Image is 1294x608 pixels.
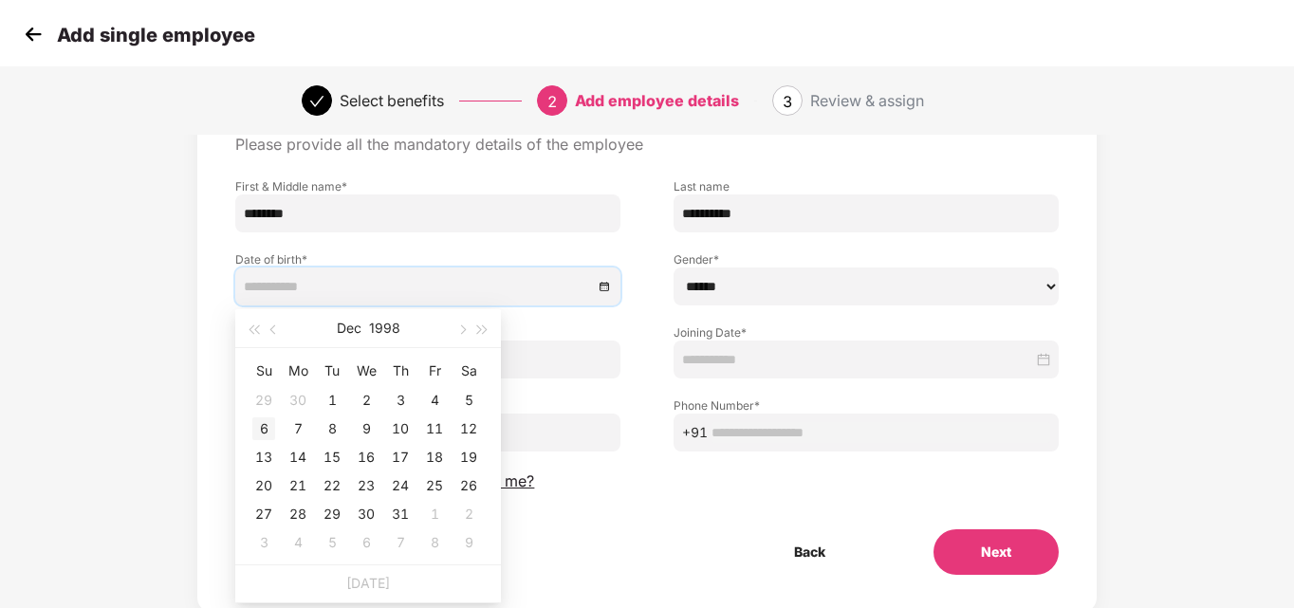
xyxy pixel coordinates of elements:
td: 1998-12-08 [315,415,349,443]
div: 6 [252,417,275,440]
button: Next [934,529,1059,575]
div: 28 [287,503,309,525]
td: 1999-01-07 [383,528,417,557]
td: 1998-12-06 [247,415,281,443]
td: 1998-12-15 [315,443,349,471]
td: 1998-12-30 [349,500,383,528]
div: 3 [252,531,275,554]
td: 1999-01-09 [452,528,486,557]
span: 2 [547,92,557,111]
td: 1999-01-01 [417,500,452,528]
td: 1998-12-12 [452,415,486,443]
div: 12 [457,417,480,440]
div: 23 [355,474,378,497]
td: 1998-12-20 [247,471,281,500]
td: 1998-12-27 [247,500,281,528]
div: 15 [321,446,343,469]
label: First & Middle name [235,178,620,194]
div: 6 [355,531,378,554]
th: We [349,356,383,386]
button: Dec [337,309,361,347]
td: 1999-01-02 [452,500,486,528]
div: 10 [389,417,412,440]
td: 1999-01-06 [349,528,383,557]
div: 9 [457,531,480,554]
div: 5 [321,531,343,554]
label: Date of birth [235,251,620,267]
td: 1998-12-19 [452,443,486,471]
td: 1998-12-04 [417,386,452,415]
td: 1998-12-07 [281,415,315,443]
td: 1998-12-16 [349,443,383,471]
div: 7 [389,531,412,554]
td: 1998-12-01 [315,386,349,415]
div: 26 [457,474,480,497]
div: 29 [321,503,343,525]
button: 1998 [369,309,400,347]
label: Gender [674,251,1059,267]
td: 1998-12-18 [417,443,452,471]
td: 1998-12-05 [452,386,486,415]
div: 3 [389,389,412,412]
td: 1998-12-14 [281,443,315,471]
p: Please provide all the mandatory details of the employee [235,135,1058,155]
a: [DATE] [346,575,390,591]
div: 1 [423,503,446,525]
div: 21 [287,474,309,497]
label: Phone Number [674,397,1059,414]
td: 1999-01-04 [281,528,315,557]
td: 1998-12-13 [247,443,281,471]
td: 1998-12-31 [383,500,417,528]
td: 1999-01-05 [315,528,349,557]
td: 1999-01-03 [247,528,281,557]
div: 2 [457,503,480,525]
th: Su [247,356,281,386]
div: 13 [252,446,275,469]
div: 27 [252,503,275,525]
td: 1998-12-26 [452,471,486,500]
div: 24 [389,474,412,497]
div: 8 [423,531,446,554]
div: 5 [457,389,480,412]
div: 11 [423,417,446,440]
div: 30 [287,389,309,412]
div: 4 [287,531,309,554]
label: Last name [674,178,1059,194]
td: 1998-12-02 [349,386,383,415]
th: Mo [281,356,315,386]
div: 18 [423,446,446,469]
td: 1998-12-23 [349,471,383,500]
td: 1998-11-30 [281,386,315,415]
span: check [309,94,324,109]
td: 1999-01-08 [417,528,452,557]
div: Add employee details [575,85,739,116]
td: 1998-12-03 [383,386,417,415]
div: 8 [321,417,343,440]
td: 1998-12-25 [417,471,452,500]
th: Fr [417,356,452,386]
div: Review & assign [810,85,924,116]
div: 31 [389,503,412,525]
label: Joining Date [674,324,1059,341]
td: 1998-12-17 [383,443,417,471]
span: 3 [783,92,792,111]
div: 1 [321,389,343,412]
div: 14 [287,446,309,469]
div: 30 [355,503,378,525]
div: 16 [355,446,378,469]
div: Select benefits [340,85,444,116]
div: 2 [355,389,378,412]
td: 1998-12-10 [383,415,417,443]
th: Tu [315,356,349,386]
div: 9 [355,417,378,440]
div: 25 [423,474,446,497]
td: 1998-12-24 [383,471,417,500]
div: 20 [252,474,275,497]
td: 1998-12-29 [315,500,349,528]
button: Back [747,529,873,575]
td: 1998-12-22 [315,471,349,500]
p: Add single employee [57,24,255,46]
div: 7 [287,417,309,440]
div: 19 [457,446,480,469]
div: 29 [252,389,275,412]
